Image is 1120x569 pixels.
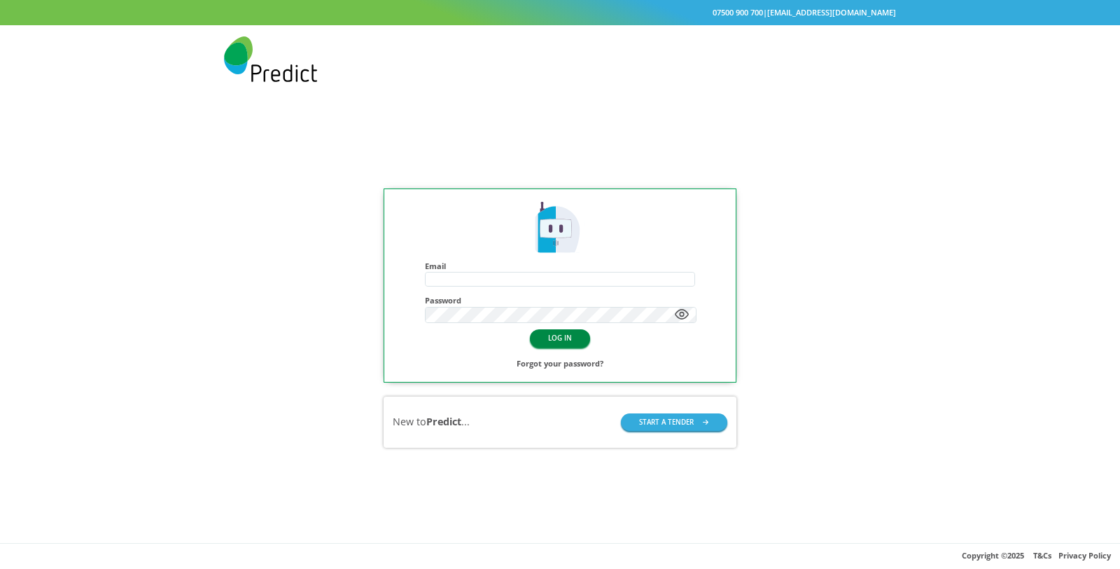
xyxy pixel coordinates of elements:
h4: Password [425,296,696,305]
a: 07500 900 700 [713,7,763,18]
a: T&Cs [1033,550,1051,561]
img: Predict Mobile [531,200,588,256]
div: | [224,6,896,20]
button: LOG IN [530,329,590,347]
button: START A TENDER [621,413,727,431]
div: New to ... [393,415,470,430]
h4: Email [425,261,695,270]
a: Forgot your password? [517,357,603,371]
a: Privacy Policy [1058,550,1111,561]
img: Predict Mobile [224,36,317,82]
b: Predict [426,415,461,428]
a: [EMAIL_ADDRESS][DOMAIN_NAME] [767,7,896,18]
